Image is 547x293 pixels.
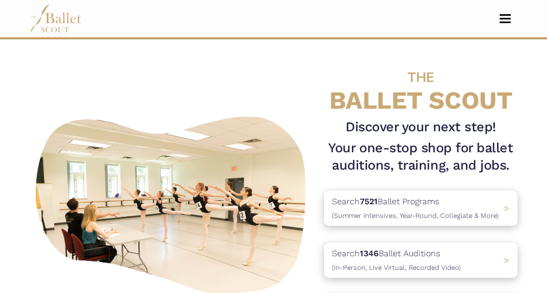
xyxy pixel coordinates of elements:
span: > [504,203,509,213]
a: Search7521Ballet Programs(Summer Intensives, Year-Round, Collegiate & More)> [324,191,518,226]
span: THE [408,69,434,85]
button: Toggle navigation [493,14,518,24]
b: 1346 [360,248,379,258]
a: Search1346Ballet Auditions(In-Person, Live Virtual, Recorded Video) > [324,243,518,278]
h3: Discover your next step! [324,118,518,135]
p: Search Ballet Auditions [332,247,461,274]
b: 7521 [360,196,378,206]
h1: Your one-stop shop for ballet auditions, training, and jobs. [324,139,518,174]
span: > [504,255,509,265]
span: (Summer Intensives, Year-Round, Collegiate & More) [332,212,499,219]
p: Search Ballet Programs [332,195,499,222]
h4: BALLET SCOUT [324,60,518,114]
span: (In-Person, Live Virtual, Recorded Video) [332,264,461,271]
